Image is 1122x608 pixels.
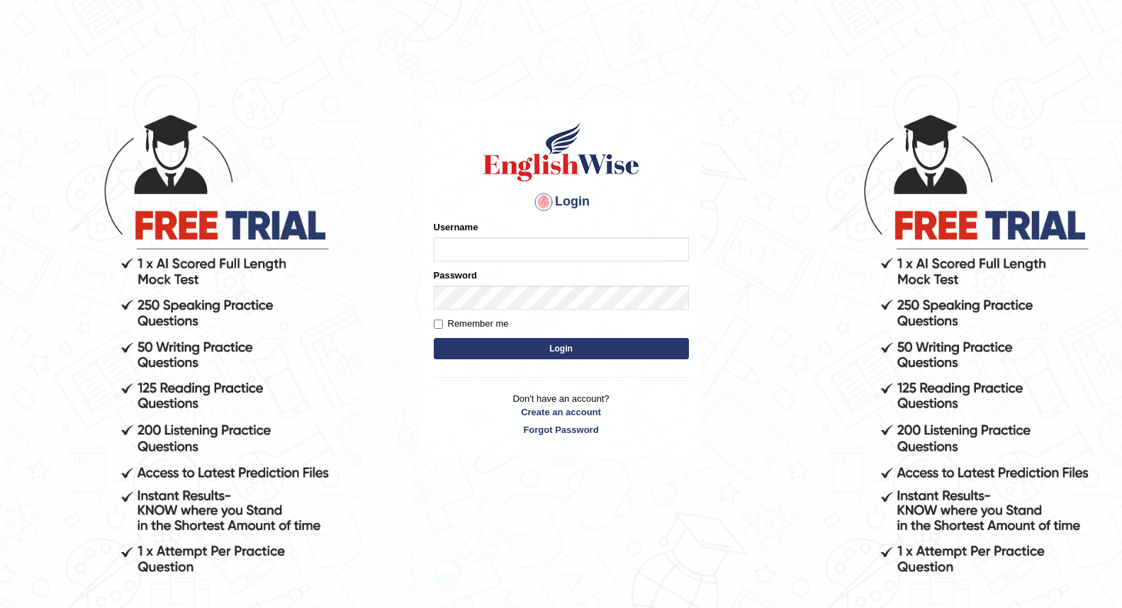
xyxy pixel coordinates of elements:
[434,317,509,331] label: Remember me
[434,191,689,213] h4: Login
[434,220,478,234] label: Username
[434,423,689,437] a: Forgot Password
[434,338,689,359] button: Login
[434,392,689,436] p: Don't have an account?
[481,120,642,184] img: Logo of English Wise sign in for intelligent practice with AI
[434,405,689,419] a: Create an account
[434,269,477,282] label: Password
[434,320,443,329] input: Remember me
